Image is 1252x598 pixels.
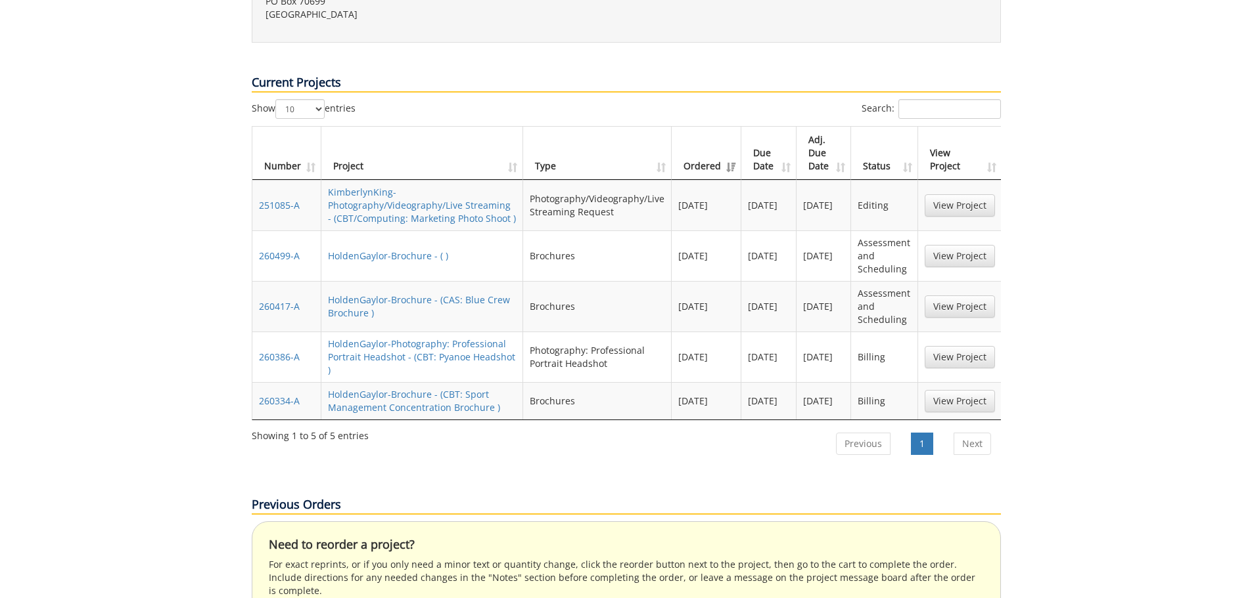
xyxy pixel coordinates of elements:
th: Type: activate to sort column ascending [523,127,672,180]
td: [DATE] [741,180,797,230]
p: Current Projects [252,74,1001,93]
td: [DATE] [672,382,741,419]
td: Brochures [523,281,672,331]
td: [DATE] [741,382,797,419]
td: [DATE] [672,331,741,382]
a: 260417-A [259,300,300,312]
label: Search: [862,99,1001,119]
td: [DATE] [797,382,852,419]
a: 251085-A [259,199,300,211]
td: [DATE] [672,281,741,331]
th: Ordered: activate to sort column ascending [672,127,741,180]
label: Show entries [252,99,356,119]
td: [DATE] [797,180,852,230]
a: 260334-A [259,395,300,407]
td: Photography/Videography/Live Streaming Request [523,180,672,230]
th: Due Date: activate to sort column ascending [741,127,797,180]
th: Status: activate to sort column ascending [851,127,917,180]
div: Showing 1 to 5 of 5 entries [252,424,369,442]
a: View Project [925,295,995,318]
td: [DATE] [741,230,797,281]
th: Adj. Due Date: activate to sort column ascending [797,127,852,180]
td: Photography: Professional Portrait Headshot [523,331,672,382]
td: Billing [851,382,917,419]
td: [DATE] [672,180,741,230]
td: [DATE] [741,331,797,382]
p: [GEOGRAPHIC_DATA] [266,8,616,21]
a: 260499-A [259,249,300,262]
td: [DATE] [797,281,852,331]
a: View Project [925,346,995,368]
a: HoldenGaylor-Brochure - ( ) [328,249,448,262]
td: Brochures [523,382,672,419]
a: 260386-A [259,351,300,363]
a: HoldenGaylor-Photography: Professional Portrait Headshot - (CBT: Pyanoe Headshot ) [328,337,515,376]
a: KimberlynKing-Photography/Videography/Live Streaming - (CBT/Computing: Marketing Photo Shoot ) [328,186,516,224]
td: [DATE] [672,230,741,281]
a: HoldenGaylor-Brochure - (CBT: Sport Management Concentration Brochure ) [328,388,500,414]
a: View Project [925,390,995,412]
a: Next [954,433,991,455]
th: View Project: activate to sort column ascending [918,127,1002,180]
th: Number: activate to sort column ascending [252,127,321,180]
a: Previous [836,433,891,455]
p: Previous Orders [252,496,1001,515]
a: 1 [911,433,933,455]
td: [DATE] [797,230,852,281]
td: Billing [851,331,917,382]
p: For exact reprints, or if you only need a minor text or quantity change, click the reorder button... [269,558,984,597]
td: [DATE] [741,281,797,331]
a: View Project [925,245,995,267]
h4: Need to reorder a project? [269,538,984,551]
input: Search: [898,99,1001,119]
td: [DATE] [797,331,852,382]
td: Editing [851,180,917,230]
td: Assessment and Scheduling [851,281,917,331]
select: Showentries [275,99,325,119]
a: HoldenGaylor-Brochure - (CAS: Blue Crew Brochure ) [328,293,510,319]
th: Project: activate to sort column ascending [321,127,524,180]
a: View Project [925,194,995,217]
td: Assessment and Scheduling [851,230,917,281]
td: Brochures [523,230,672,281]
